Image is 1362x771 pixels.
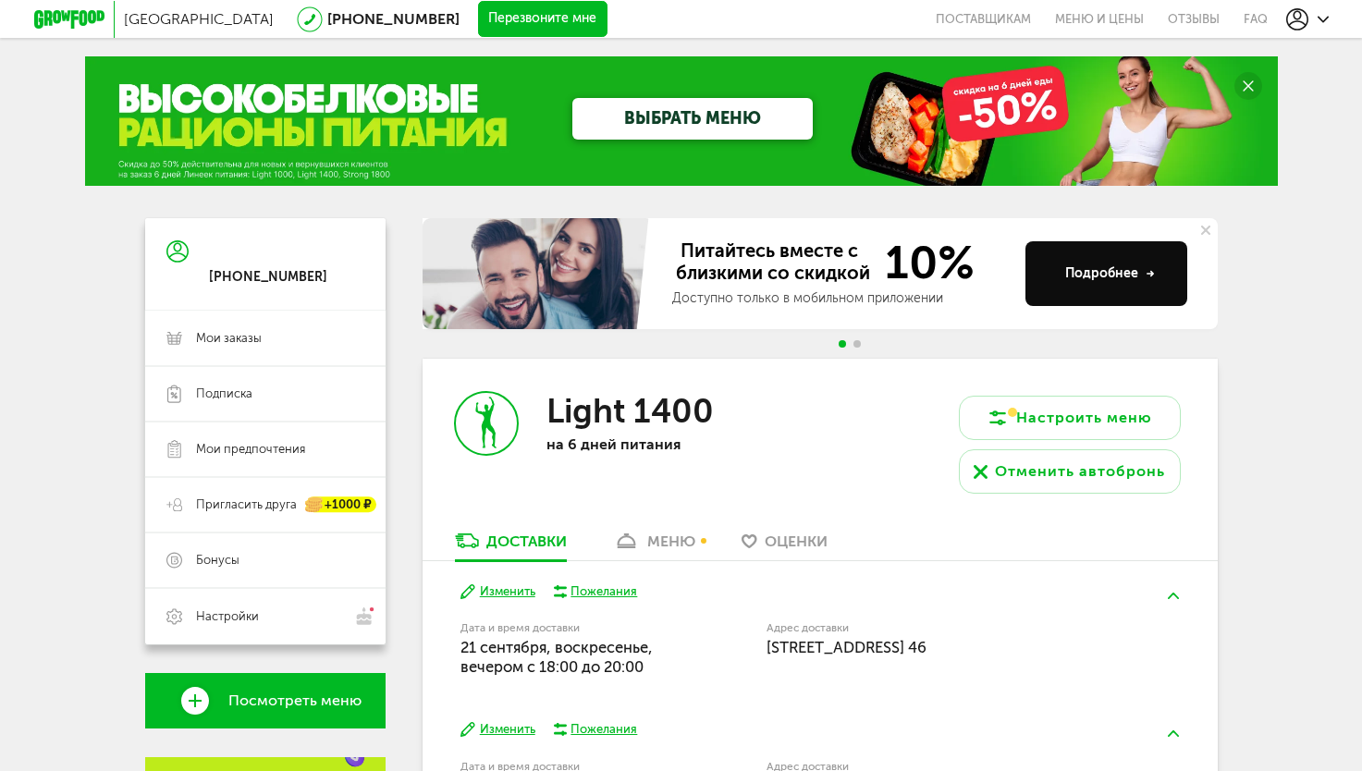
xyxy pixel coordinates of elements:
[124,10,274,28] span: [GEOGRAPHIC_DATA]
[1168,593,1179,599] img: arrow-up-green.5eb5f82.svg
[572,98,813,140] a: ВЫБРАТЬ МЕНЮ
[874,239,975,286] span: 10%
[732,531,837,560] a: Оценки
[327,10,460,28] a: [PHONE_NUMBER]
[145,366,386,422] a: Подписка
[228,692,362,709] span: Посмотреть меню
[767,638,926,656] span: [STREET_ADDRESS] 46
[571,721,637,738] div: Пожелания
[145,532,386,588] a: Бонусы
[460,721,535,739] button: Изменить
[196,608,259,625] span: Настройки
[486,532,567,550] div: Доставки
[959,449,1181,494] button: Отменить автобронь
[196,552,239,569] span: Бонусы
[1168,730,1179,737] img: arrow-up-green.5eb5f82.svg
[765,532,828,550] span: Оценки
[423,218,654,329] img: family-banner.579af9d.jpg
[196,441,305,458] span: Мои предпочтения
[145,588,386,644] a: Настройки
[853,340,861,348] span: Go to slide 2
[145,422,386,477] a: Мои предпочтения
[554,721,638,738] button: Пожелания
[672,289,1011,308] div: Доступно только в мобильном приложении
[196,385,252,402] span: Подписка
[647,532,695,550] div: меню
[1025,241,1187,306] button: Подробнее
[209,269,327,286] div: [PHONE_NUMBER]
[460,583,535,601] button: Изменить
[767,623,1111,633] label: Адрес доставки
[196,496,297,513] span: Пригласить друга
[460,623,672,633] label: Дата и время доставки
[460,638,653,676] span: 21 сентября, воскресенье, вечером c 18:00 до 20:00
[478,1,607,38] button: Перезвоните мне
[959,396,1181,440] button: Настроить меню
[306,497,376,513] div: +1000 ₽
[839,340,846,348] span: Go to slide 1
[145,477,386,532] a: Пригласить друга +1000 ₽
[546,391,714,431] h3: Light 1400
[554,583,638,600] button: Пожелания
[1065,264,1155,283] div: Подробнее
[672,239,874,286] span: Питайтесь вместе с близкими со скидкой
[571,583,637,600] div: Пожелания
[145,311,386,366] a: Мои заказы
[604,531,705,560] a: меню
[196,330,262,347] span: Мои заказы
[446,531,576,560] a: Доставки
[995,460,1165,483] div: Отменить автобронь
[546,435,787,453] p: на 6 дней питания
[145,673,386,728] a: Посмотреть меню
